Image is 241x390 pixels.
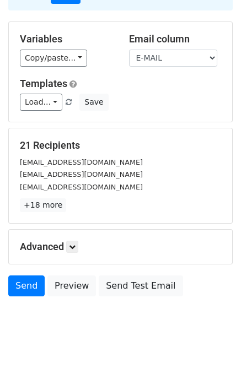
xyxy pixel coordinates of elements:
[20,78,67,89] a: Templates
[186,337,241,390] div: Widget de chat
[129,33,222,45] h5: Email column
[186,337,241,390] iframe: Chat Widget
[47,275,96,296] a: Preview
[20,50,87,67] a: Copy/paste...
[20,241,221,253] h5: Advanced
[20,170,143,178] small: [EMAIL_ADDRESS][DOMAIN_NAME]
[79,94,108,111] button: Save
[20,158,143,166] small: [EMAIL_ADDRESS][DOMAIN_NAME]
[99,275,183,296] a: Send Test Email
[20,33,113,45] h5: Variables
[20,183,143,191] small: [EMAIL_ADDRESS][DOMAIN_NAME]
[20,198,66,212] a: +18 more
[8,275,45,296] a: Send
[20,94,62,111] a: Load...
[20,139,221,151] h5: 21 Recipients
